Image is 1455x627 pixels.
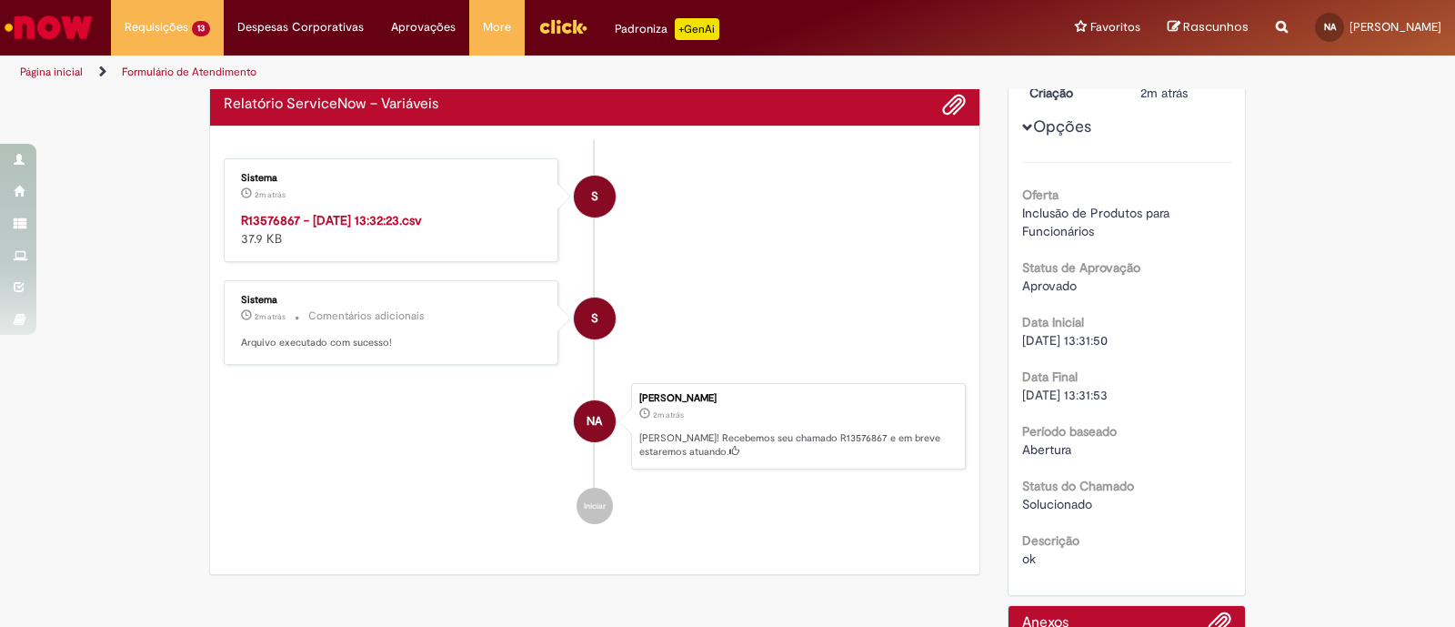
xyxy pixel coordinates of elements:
span: 2m atrás [255,311,286,322]
a: R13576867 - [DATE] 13:32:23.csv [241,212,422,228]
span: ok [1022,551,1036,567]
b: Descrição [1022,532,1079,549]
p: Arquivo executado com sucesso! [241,336,544,350]
span: Aprovações [391,18,456,36]
span: Despesas Corporativas [237,18,364,36]
a: Rascunhos [1168,19,1249,36]
p: +GenAi [675,18,719,40]
div: Sistema [241,295,544,306]
time: 29/09/2025 13:32:13 [653,410,684,420]
span: More [483,18,511,36]
h2: Relatório ServiceNow – Variáveis Histórico de tíquete [224,96,438,113]
img: click_logo_yellow_360x200.png [538,13,587,40]
div: Neilyse Moraes Almeida [574,400,616,442]
span: [DATE] 13:31:53 [1022,387,1108,403]
img: ServiceNow [2,9,95,46]
a: Página inicial [20,65,83,79]
div: Sistema [241,173,544,184]
time: 29/09/2025 13:32:23 [255,311,286,322]
b: Status do Chamado [1022,478,1134,494]
button: Adicionar anexos [942,93,966,116]
span: [PERSON_NAME] [1350,19,1441,35]
span: Solucionado [1022,496,1092,512]
div: 37.9 KB [241,211,544,248]
span: S [591,175,598,218]
span: 2m atrás [1140,85,1188,101]
span: Requisições [125,18,188,36]
span: Aprovado [1022,278,1077,294]
dt: Criação [1016,84,1128,102]
p: [PERSON_NAME]! Recebemos seu chamado R13576867 e em breve estaremos atuando. [639,431,956,460]
div: Padroniza [615,18,719,40]
li: Neilyse Moraes Almeida [224,383,966,470]
span: NA [587,399,602,443]
div: [PERSON_NAME] [639,393,956,404]
span: [DATE] 13:31:50 [1022,332,1108,349]
span: 2m atrás [653,410,684,420]
div: System [574,298,616,339]
span: Favoritos [1090,18,1140,36]
b: Data Final [1022,369,1078,385]
span: 2m atrás [255,189,286,200]
span: Rascunhos [1183,18,1249,35]
b: Oferta [1022,187,1059,203]
div: 29/09/2025 13:32:13 [1140,84,1225,102]
a: Formulário de Atendimento [122,65,256,79]
small: Comentários adicionais [308,308,425,324]
ul: Histórico de tíquete [224,140,966,542]
span: NA [1324,21,1336,33]
span: 13 [192,21,210,36]
span: S [591,297,598,340]
ul: Trilhas de página [14,56,957,89]
div: Sistema [574,176,616,217]
span: Inclusão de Produtos para Funcionários [1022,205,1173,239]
time: 29/09/2025 13:32:23 [255,189,286,200]
b: Data Inicial [1022,314,1084,330]
span: Abertura [1022,441,1071,458]
b: Período baseado [1022,423,1117,440]
b: Status de Aprovação [1022,259,1140,276]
